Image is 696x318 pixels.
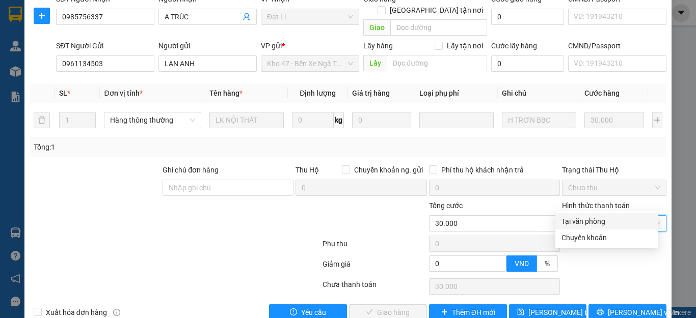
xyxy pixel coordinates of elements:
span: Giao [363,19,390,36]
span: kg [334,112,344,128]
div: Giảm giá [322,258,428,276]
span: Chuyển khoản ng. gửi [350,164,427,176]
span: Đạt Lí [267,9,353,24]
span: Hàng thông thường [110,112,195,128]
div: Người gửi [158,40,257,51]
span: info-circle [113,309,120,316]
th: Ghi chú [498,83,580,103]
span: Kho 47 - Bến Xe Ngã Tư Ga [267,56,353,71]
div: Phụ thu [322,238,428,256]
span: Tên hàng [209,89,243,97]
button: plus [652,112,662,128]
label: Cước lấy hàng [491,42,537,50]
button: delete [34,112,50,128]
span: Lấy tận nơi [443,40,487,51]
span: Chưa thu [568,180,660,195]
div: Chuyển khoản [561,232,652,243]
span: Giá trị hàng [352,89,390,97]
label: Hình thức thanh toán [562,201,630,210]
span: [PERSON_NAME] và In [608,307,679,318]
input: 0 [352,112,412,128]
div: Trạng thái Thu Hộ [562,164,666,176]
span: VND [515,259,529,268]
span: Đơn vị tính [104,89,142,97]
span: plus [441,308,448,316]
label: Ghi chú đơn hàng [163,166,219,174]
span: user-add [243,13,251,21]
span: Lấy hàng [363,42,393,50]
span: plus [34,12,49,20]
div: VP gửi [261,40,359,51]
input: 0 [584,112,644,128]
span: Phí thu hộ khách nhận trả [437,164,528,176]
input: Ghi Chú [502,112,576,128]
input: VD: Bàn, Ghế [209,112,284,128]
div: CMND/Passport [568,40,666,51]
div: Tại văn phòng [561,216,652,227]
span: Định lượng [300,89,336,97]
div: Chưa thanh toán [322,279,428,297]
span: Thu Hộ [296,166,319,174]
span: save [517,308,524,316]
input: Dọc đường [387,55,487,71]
span: % [545,259,550,268]
span: [PERSON_NAME] thay đổi [528,307,610,318]
th: Loại phụ phí [415,83,498,103]
span: Xuất hóa đơn hàng [42,307,111,318]
span: Yêu cầu [301,307,326,318]
button: plus [34,8,50,24]
span: exclamation-circle [290,308,297,316]
div: Tổng: 1 [34,141,270,153]
span: Cước hàng [584,89,620,97]
input: Ghi chú đơn hàng [163,180,293,196]
span: Lấy [363,55,387,71]
span: Thêm ĐH mới [452,307,495,318]
input: Dọc đường [390,19,487,36]
span: SL [59,89,67,97]
input: Cước giao hàng [491,9,564,25]
span: printer [597,308,604,316]
span: Tổng cước [429,201,463,210]
div: SĐT Người Gửi [56,40,154,51]
input: Cước lấy hàng [491,55,564,72]
span: [GEOGRAPHIC_DATA] tận nơi [386,5,487,16]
